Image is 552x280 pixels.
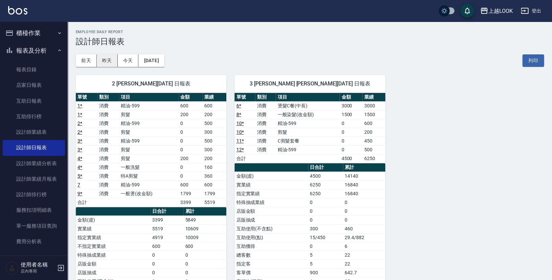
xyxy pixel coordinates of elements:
[76,215,151,224] td: 金額(虛)
[97,128,119,136] td: 消費
[97,163,119,172] td: 消費
[138,54,164,67] button: [DATE]
[5,261,19,275] img: Person
[8,6,27,15] img: Logo
[183,268,226,277] td: 0
[183,233,226,242] td: 10009
[3,77,65,93] a: 店家日報表
[97,110,119,119] td: 消費
[97,101,119,110] td: 消費
[276,128,340,136] td: 剪髮
[343,268,385,277] td: 642.7
[340,101,362,110] td: 3000
[308,163,343,172] th: 日合計
[234,207,308,215] td: 店販金額
[76,268,151,277] td: 店販抽成
[234,189,308,198] td: 指定實業績
[362,136,385,145] td: 450
[179,189,203,198] td: 1799
[3,140,65,155] a: 設計師日報表
[3,171,65,187] a: 設計師業績月報表
[308,207,343,215] td: 0
[3,62,65,77] a: 報表目錄
[362,154,385,163] td: 6250
[97,119,119,128] td: 消費
[308,180,343,189] td: 6250
[460,4,474,18] button: save
[340,128,362,136] td: 0
[234,259,308,268] td: 指定客
[76,259,151,268] td: 店販金額
[97,180,119,189] td: 消費
[203,128,227,136] td: 300
[203,136,227,145] td: 500
[234,224,308,233] td: 互助使用(不含點)
[179,172,203,180] td: 0
[203,101,227,110] td: 600
[518,5,544,17] button: 登出
[119,101,178,110] td: 精油-599
[477,4,515,18] button: 上越LOOK
[76,233,151,242] td: 指定實業績
[203,180,227,189] td: 600
[151,207,183,216] th: 日合計
[179,154,203,163] td: 200
[234,215,308,224] td: 店販抽成
[151,268,183,277] td: 0
[203,110,227,119] td: 200
[276,119,340,128] td: 精油-599
[203,119,227,128] td: 500
[76,93,97,102] th: 單號
[343,207,385,215] td: 0
[308,224,343,233] td: 300
[243,80,377,87] span: 3 [PERSON_NAME] [PERSON_NAME][DATE] 日報表
[97,154,119,163] td: 消費
[276,145,340,154] td: 精油-599
[362,110,385,119] td: 1500
[340,136,362,145] td: 0
[119,172,178,180] td: 特A剪髮
[308,242,343,251] td: 0
[76,37,544,46] h3: 設計師日報表
[97,136,119,145] td: 消費
[179,119,203,128] td: 0
[340,145,362,154] td: 0
[118,54,139,67] button: 今天
[276,93,340,102] th: 項目
[179,180,203,189] td: 600
[119,163,178,172] td: 一般洗髮
[255,145,276,154] td: 消費
[97,93,119,102] th: 類別
[76,242,151,251] td: 不指定實業績
[343,251,385,259] td: 22
[343,189,385,198] td: 16840
[119,189,178,198] td: 一般燙(改金額)
[179,163,203,172] td: 0
[179,93,203,102] th: 金額
[151,259,183,268] td: 0
[203,172,227,180] td: 360
[343,215,385,224] td: 0
[179,198,203,207] td: 3399
[203,154,227,163] td: 200
[255,93,276,102] th: 類別
[151,233,183,242] td: 4919
[183,251,226,259] td: 0
[362,101,385,110] td: 3000
[234,180,308,189] td: 實業績
[183,207,226,216] th: 累計
[343,259,385,268] td: 22
[343,172,385,180] td: 14140
[234,198,308,207] td: 特殊抽成業績
[340,93,362,102] th: 金額
[76,251,151,259] td: 特殊抽成業績
[119,180,178,189] td: 精油-599
[3,93,65,109] a: 互助日報表
[3,124,65,140] a: 設計師業績表
[255,101,276,110] td: 消費
[179,128,203,136] td: 0
[362,119,385,128] td: 600
[522,54,544,67] button: 列印
[3,202,65,218] a: 服務扣項明細表
[97,189,119,198] td: 消費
